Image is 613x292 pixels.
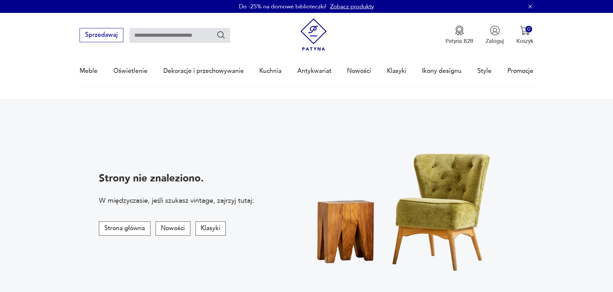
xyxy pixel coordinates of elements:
[516,37,533,45] p: Koszyk
[525,26,532,33] div: 0
[445,25,474,45] a: Ikona medaluPatyna B2B
[297,18,330,51] img: Patyna - sklep z meblami i dekoracjami vintage
[507,56,533,86] a: Promocje
[292,124,520,283] img: Fotel
[422,56,462,86] a: Ikony designu
[445,25,474,45] button: Patyna B2B
[216,30,226,40] button: Szukaj
[163,56,244,86] a: Dekoracje i przechowywanie
[445,37,474,45] p: Patyna B2B
[455,25,465,35] img: Ikona medalu
[297,56,331,86] a: Antykwariat
[80,28,123,42] button: Sprzedawaj
[520,25,530,35] img: Ikona koszyka
[239,3,326,11] p: Do -25% na domowe biblioteczki!
[156,221,190,236] button: Nowości
[113,56,148,86] a: Oświetlenie
[486,25,504,45] button: Zaloguj
[330,3,374,11] a: Zobacz produkty
[99,196,254,205] p: W międzyczasie, jeśli szukasz vintage, zajrzyj tutaj:
[80,56,98,86] a: Meble
[477,56,492,86] a: Style
[486,37,504,45] p: Zaloguj
[516,25,533,45] button: 0Koszyk
[387,56,407,86] a: Klasyki
[196,221,226,236] button: Klasyki
[259,56,282,86] a: Kuchnia
[347,56,371,86] a: Nowości
[99,221,150,236] button: Strona główna
[80,33,123,38] a: Sprzedawaj
[99,171,254,185] p: Strony nie znaleziono.
[490,25,500,35] img: Ikonka użytkownika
